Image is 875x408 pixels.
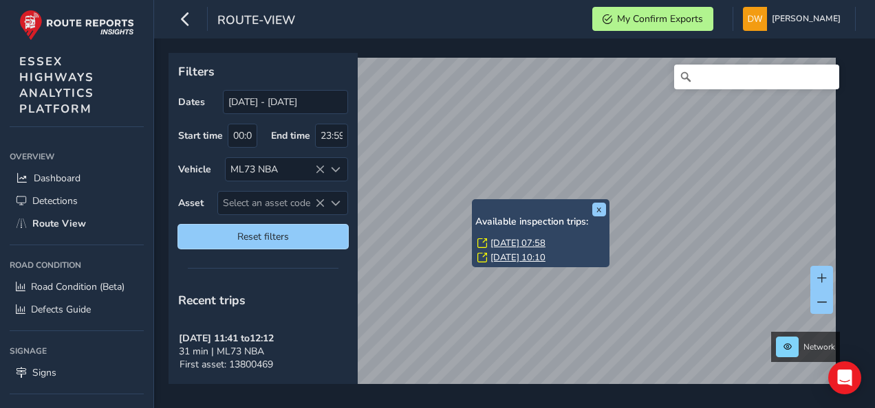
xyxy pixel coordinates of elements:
span: ESSEX HIGHWAYS ANALYTICS PLATFORM [19,54,94,117]
button: Reset filters [178,225,348,249]
button: [DATE] 11:41 to12:1231 min | ML73 NBAFirst asset: 13800469 [169,318,358,385]
div: Select an asset code [325,192,347,214]
label: Start time [178,129,223,142]
span: Recent trips [178,292,246,308]
div: ML73 NBA [226,158,325,181]
div: Overview [10,146,144,167]
a: Road Condition (Beta) [10,275,144,298]
span: 31 min | ML73 NBA [179,345,264,358]
span: Route View [32,217,86,230]
span: route-view [217,12,295,31]
span: Dashboard [34,172,80,185]
span: My Confirm Exports [617,12,703,25]
a: [DATE] 07:58 [490,237,545,249]
a: Detections [10,190,144,212]
span: Signs [32,366,56,379]
input: Search [674,65,839,89]
button: [PERSON_NAME] [743,7,845,31]
img: diamond-layout [743,7,767,31]
div: Road Condition [10,255,144,275]
span: Reset filters [188,230,338,243]
span: Defects Guide [31,303,91,316]
a: Signs [10,361,144,384]
p: Filters [178,63,348,80]
button: x [592,203,606,216]
a: [DATE] 10:10 [490,251,545,264]
label: Vehicle [178,163,211,176]
span: Select an asset code [218,192,325,214]
a: Route View [10,212,144,235]
label: Dates [178,95,205,109]
span: Detections [32,194,78,207]
span: [PERSON_NAME] [772,7,841,31]
a: Defects Guide [10,298,144,321]
a: Dashboard [10,167,144,190]
label: Asset [178,196,204,209]
strong: [DATE] 11:41 to 12:12 [179,332,274,345]
h6: Available inspection trips: [475,216,606,228]
div: Signage [10,341,144,361]
div: Open Intercom Messenger [828,361,861,394]
canvas: Map [173,58,836,400]
img: rr logo [19,10,134,41]
span: Road Condition (Beta) [31,280,125,293]
button: My Confirm Exports [592,7,713,31]
span: Network [803,341,835,352]
label: End time [271,129,310,142]
span: First asset: 13800469 [180,358,273,371]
